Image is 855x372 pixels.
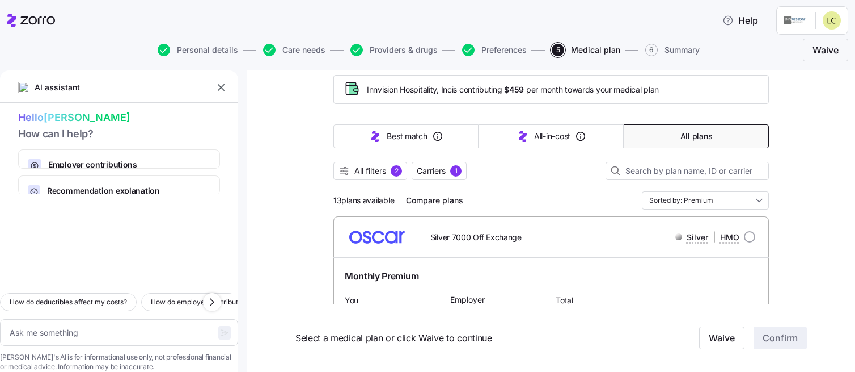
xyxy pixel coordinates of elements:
button: Waive [699,327,744,350]
img: 5a9ccd341937cf74e1c5f6eb633f275f [823,11,841,30]
span: Silver 7000 Off Exchange [430,232,522,243]
span: Providers & drugs [370,46,438,54]
button: Compare plans [401,191,468,210]
img: Oscar [342,223,412,250]
input: Order by dropdown [642,191,769,210]
span: 6 [645,44,658,56]
span: Compare plans [406,195,463,206]
a: Preferences [460,44,527,56]
span: You [345,295,406,306]
span: Recommendation explanation [47,185,210,197]
a: Personal details [155,44,238,56]
button: Providers & drugs [350,44,438,56]
button: 6Summary [645,44,700,56]
span: AI assistant [34,81,81,94]
button: All filters2 [333,162,407,180]
button: Carriers1 [412,162,467,180]
div: | [675,230,739,244]
span: Care needs [282,46,325,54]
a: Care needs [261,44,325,56]
img: ai-icon.png [18,82,29,93]
span: How can I help? [18,126,220,143]
button: Preferences [462,44,527,56]
a: 5Medical plan [549,44,620,56]
span: How do deductibles affect my costs? [10,296,127,308]
span: Confirm [763,332,798,345]
span: Waive [812,43,839,57]
span: All-in-cost [534,131,570,142]
span: Personal details [177,46,238,54]
input: Search by plan name, ID or carrier [606,162,769,180]
span: Carriers [417,165,446,177]
button: 5Medical plan [552,44,620,56]
span: $459 [504,84,524,95]
span: Innvision Hospitality, Inc is contributing per month towards your medical plan [367,84,659,95]
span: Summary [664,46,700,54]
button: Help [713,9,767,32]
span: Monthly Premium [345,269,418,283]
span: Medical plan [571,46,620,54]
span: 13 plans available [333,195,394,206]
div: 2 [391,165,402,177]
button: How do employer contributions work? [141,293,282,311]
button: Confirm [754,327,807,350]
span: HMO [720,232,739,243]
div: 1 [450,165,462,177]
button: Personal details [158,44,238,56]
span: How do employer contributions work? [151,296,273,308]
span: 5 [552,44,564,56]
span: Help [722,14,758,27]
img: Employer logo [784,14,806,27]
span: Hello [PERSON_NAME] [18,110,220,126]
a: Providers & drugs [348,44,438,56]
span: Total [556,295,652,306]
span: Select a medical plan or click Waive to continue [295,331,633,345]
span: All filters [354,165,386,177]
span: Silver [687,232,708,243]
span: All plans [680,131,712,142]
span: Waive [709,332,735,345]
span: Employer contributions [48,159,200,170]
span: Best match [387,131,427,142]
span: Preferences [481,46,527,54]
button: Care needs [263,44,325,56]
button: Waive [803,39,848,61]
span: Employer [450,294,485,306]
